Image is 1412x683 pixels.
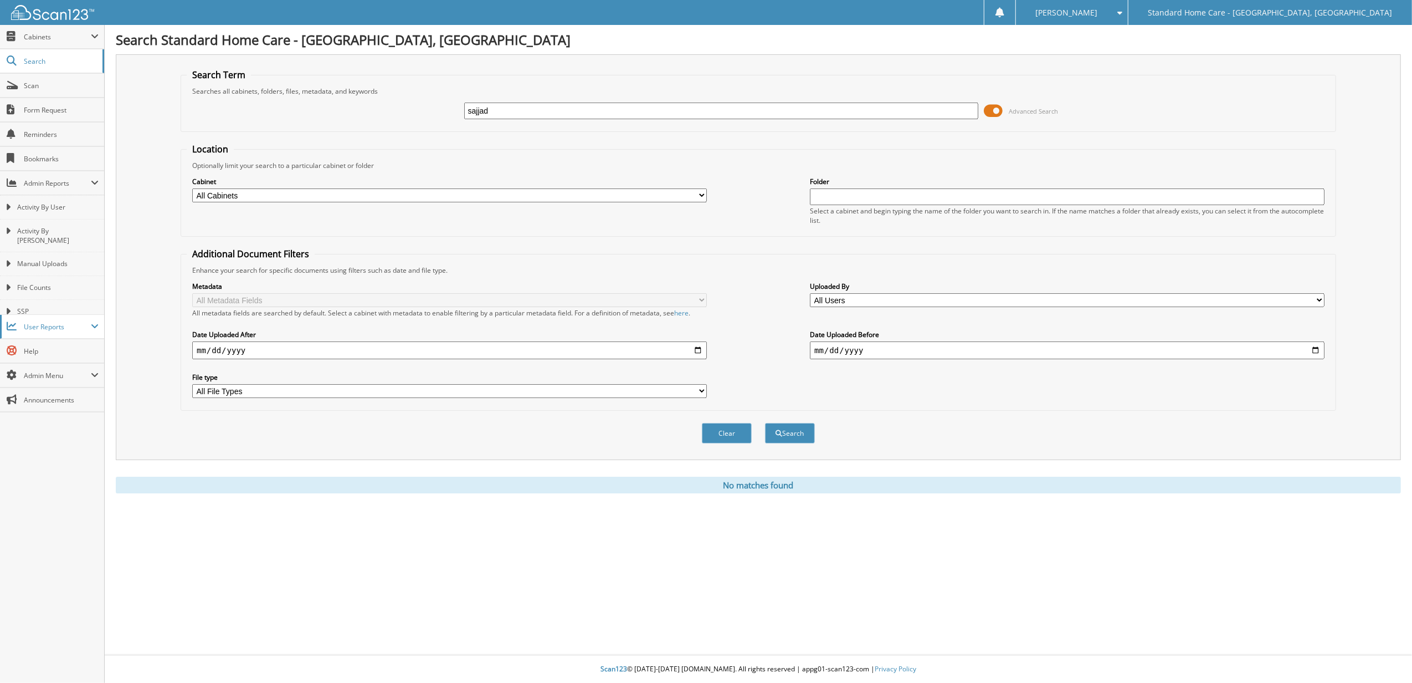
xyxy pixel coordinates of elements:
div: Enhance your search for specific documents using filters such as date and file type. [187,266,1330,275]
legend: Search Term [187,69,251,81]
div: All metadata fields are searched by default. Select a cabinet with metadata to enable filtering b... [192,308,707,318]
input: start [192,341,707,359]
h1: Search Standard Home Care - [GEOGRAPHIC_DATA], [GEOGRAPHIC_DATA] [116,30,1401,49]
span: Admin Menu [24,371,91,380]
span: Standard Home Care - [GEOGRAPHIC_DATA], [GEOGRAPHIC_DATA] [1148,9,1393,16]
iframe: Chat Widget [1357,630,1412,683]
a: here [674,308,689,318]
img: scan123-logo-white.svg [11,5,94,20]
label: Metadata [192,282,707,291]
span: Help [24,346,99,356]
button: Clear [702,423,752,444]
span: Announcements [24,395,99,405]
button: Search [765,423,815,444]
span: [PERSON_NAME] [1036,9,1098,16]
label: Date Uploaded After [192,330,707,339]
a: Privacy Policy [875,664,916,674]
div: Select a cabinet and begin typing the name of the folder you want to search in. If the name match... [810,206,1324,225]
label: Folder [810,177,1324,186]
label: Date Uploaded Before [810,330,1324,339]
span: Form Request [24,105,99,115]
label: Uploaded By [810,282,1324,291]
span: Scan [24,81,99,90]
span: Activity By User [17,202,99,212]
span: Scan123 [600,664,627,674]
div: © [DATE]-[DATE] [DOMAIN_NAME]. All rights reserved | appg01-scan123-com | [105,656,1412,683]
span: Reminders [24,130,99,139]
span: Manual Uploads [17,259,99,269]
span: Advanced Search [1009,107,1058,115]
div: Optionally limit your search to a particular cabinet or folder [187,161,1330,170]
span: Bookmarks [24,154,99,164]
div: No matches found [116,477,1401,493]
label: File type [192,373,707,382]
span: User Reports [24,322,91,332]
span: Activity By [PERSON_NAME] [17,226,99,245]
span: Admin Reports [24,179,91,188]
div: Searches all cabinets, folders, files, metadata, and keywords [187,86,1330,96]
legend: Additional Document Filters [187,248,315,260]
span: Search [24,57,97,66]
span: Cabinets [24,32,91,42]
span: SSP [17,307,99,317]
span: File Counts [17,283,99,293]
input: end [810,341,1324,359]
legend: Location [187,143,234,155]
label: Cabinet [192,177,707,186]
